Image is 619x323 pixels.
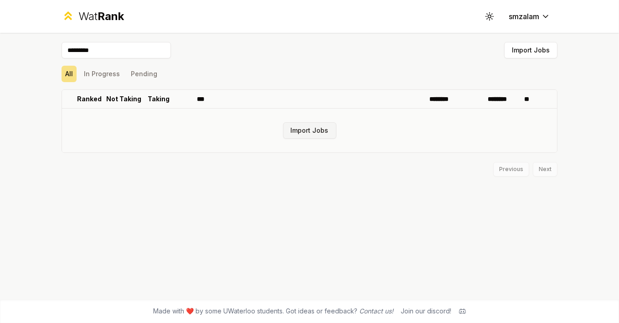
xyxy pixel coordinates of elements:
[504,42,557,58] button: Import Jobs
[509,11,539,22] span: smzalam
[80,66,124,82] button: In Progress
[501,8,557,25] button: smzalam
[360,307,394,315] a: Contact us!
[401,307,452,316] div: Join our discord!
[62,66,77,82] button: All
[78,9,124,24] div: Wat
[107,94,142,104] p: Not Taking
[127,66,161,82] button: Pending
[283,122,336,139] button: Import Jobs
[98,10,124,23] span: Rank
[148,94,170,104] p: Taking
[62,9,124,24] a: WatRank
[77,94,102,104] p: Ranked
[154,307,394,316] span: Made with ❤️ by some UWaterloo students. Got ideas or feedback?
